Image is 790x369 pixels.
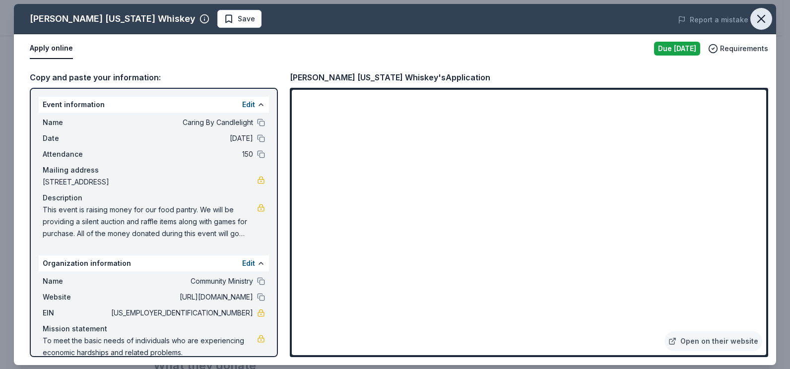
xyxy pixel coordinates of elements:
[720,43,768,55] span: Requirements
[39,255,269,271] div: Organization information
[290,71,490,84] div: [PERSON_NAME] [US_STATE] Whiskey's Application
[109,307,253,319] span: [US_EMPLOYER_IDENTIFICATION_NUMBER]
[30,11,196,27] div: [PERSON_NAME] [US_STATE] Whiskey
[43,176,257,188] span: [STREET_ADDRESS]
[109,291,253,303] span: [URL][DOMAIN_NAME]
[30,71,278,84] div: Copy and paste your information:
[678,14,748,26] button: Report a mistake
[109,275,253,287] span: Community Ministry
[43,132,109,144] span: Date
[43,117,109,128] span: Name
[217,10,262,28] button: Save
[43,192,265,204] div: Description
[109,148,253,160] span: 150
[242,257,255,269] button: Edit
[654,42,700,56] div: Due [DATE]
[43,275,109,287] span: Name
[43,291,109,303] span: Website
[109,117,253,128] span: Caring By Candlelight
[43,204,257,240] span: This event is raising money for our food pantry. We will be providing a silent auction and raffle...
[43,164,265,176] div: Mailing address
[43,148,109,160] span: Attendance
[43,323,265,335] div: Mission statement
[109,132,253,144] span: [DATE]
[238,13,255,25] span: Save
[43,307,109,319] span: EIN
[242,99,255,111] button: Edit
[30,38,73,59] button: Apply online
[39,97,269,113] div: Event information
[43,335,257,359] span: To meet the basic needs of individuals who are experiencing economic hardships and related problems.
[708,43,768,55] button: Requirements
[664,331,762,351] a: Open on their website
